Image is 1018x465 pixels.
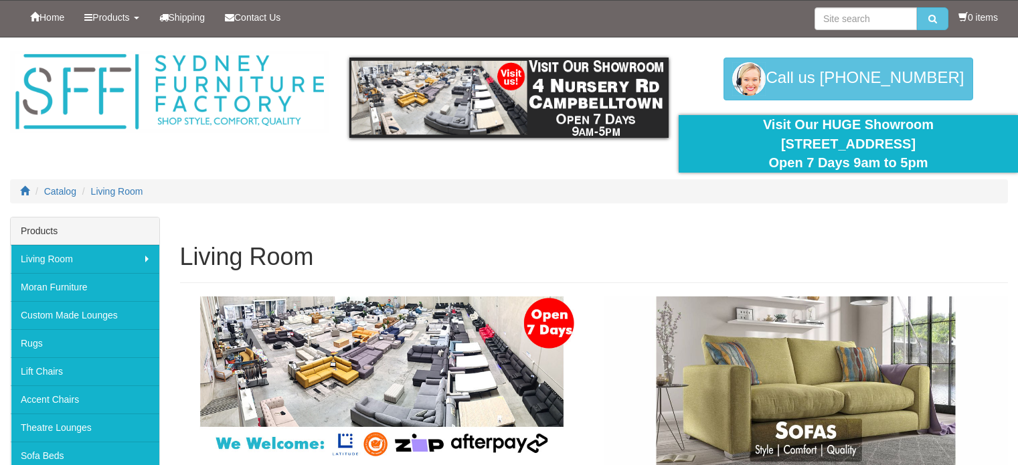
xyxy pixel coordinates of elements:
a: Home [20,1,74,34]
span: Products [92,12,129,23]
a: Accent Chairs [11,385,159,413]
a: Rugs [11,329,159,357]
img: Lounges [180,296,584,457]
a: Custom Made Lounges [11,301,159,329]
span: Home [39,12,64,23]
span: Shipping [169,12,205,23]
div: Products [11,217,159,245]
li: 0 items [958,11,998,24]
span: Contact Us [234,12,280,23]
img: Sofas [604,296,1008,465]
a: Lift Chairs [11,357,159,385]
img: Sydney Furniture Factory [10,51,329,133]
input: Site search [815,7,917,30]
a: Contact Us [215,1,290,34]
div: Visit Our HUGE Showroom [STREET_ADDRESS] Open 7 Days 9am to 5pm [689,115,1008,173]
h1: Living Room [180,244,1009,270]
a: Shipping [149,1,216,34]
a: Moran Furniture [11,273,159,301]
a: Living Room [91,186,143,197]
img: showroom.gif [349,58,669,138]
a: Theatre Lounges [11,413,159,442]
a: Products [74,1,149,34]
a: Catalog [44,186,76,197]
a: Living Room [11,245,159,273]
